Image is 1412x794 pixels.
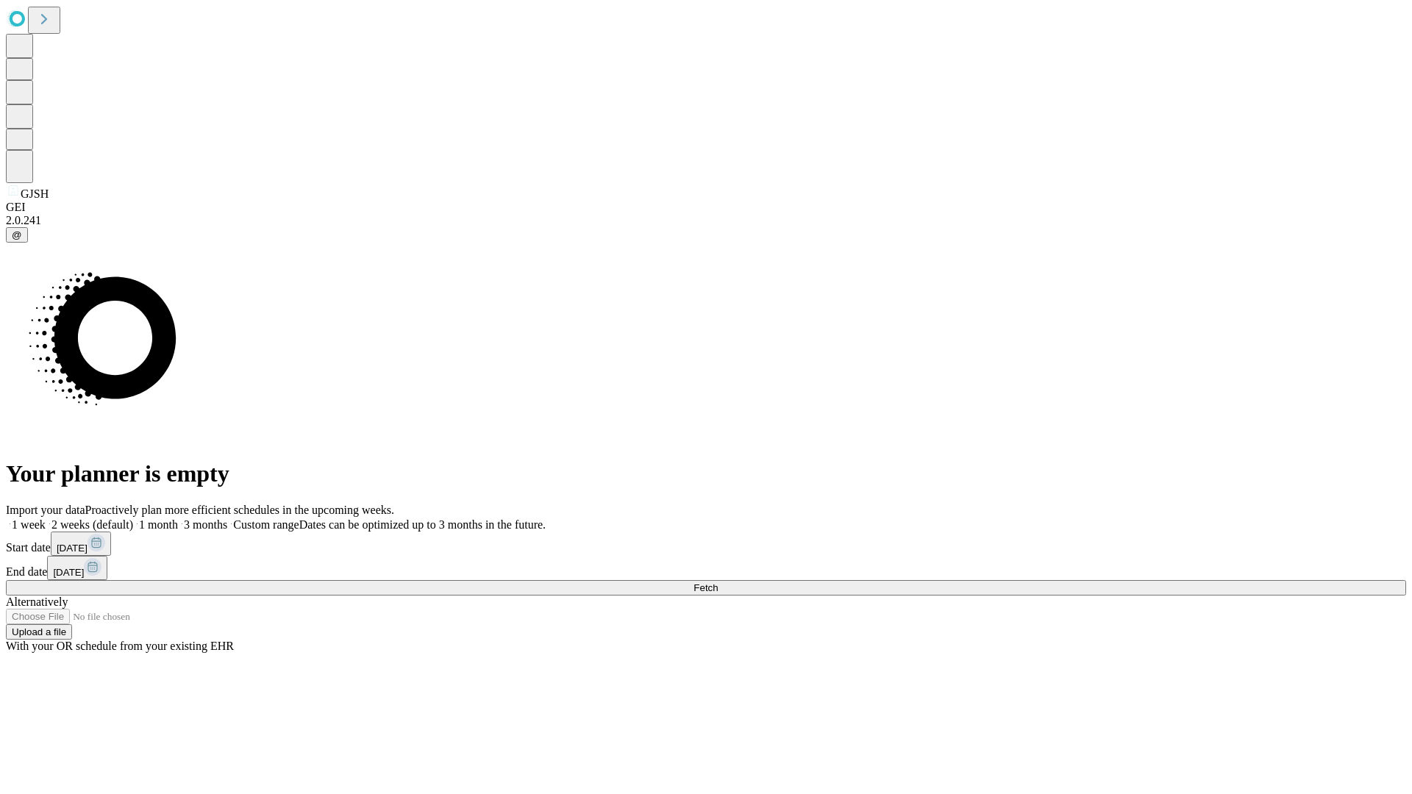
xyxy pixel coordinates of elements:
button: Upload a file [6,624,72,640]
span: [DATE] [57,543,88,554]
span: @ [12,229,22,240]
span: Custom range [233,518,299,531]
span: 3 months [184,518,227,531]
h1: Your planner is empty [6,460,1406,487]
span: GJSH [21,187,49,200]
span: With your OR schedule from your existing EHR [6,640,234,652]
button: Fetch [6,580,1406,595]
div: GEI [6,201,1406,214]
span: Import your data [6,504,85,516]
button: [DATE] [47,556,107,580]
div: End date [6,556,1406,580]
span: [DATE] [53,567,84,578]
div: Start date [6,532,1406,556]
span: 1 week [12,518,46,531]
span: 2 weeks (default) [51,518,133,531]
span: Dates can be optimized up to 3 months in the future. [299,518,546,531]
span: Fetch [693,582,718,593]
div: 2.0.241 [6,214,1406,227]
span: Alternatively [6,595,68,608]
span: 1 month [139,518,178,531]
button: [DATE] [51,532,111,556]
button: @ [6,227,28,243]
span: Proactively plan more efficient schedules in the upcoming weeks. [85,504,394,516]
